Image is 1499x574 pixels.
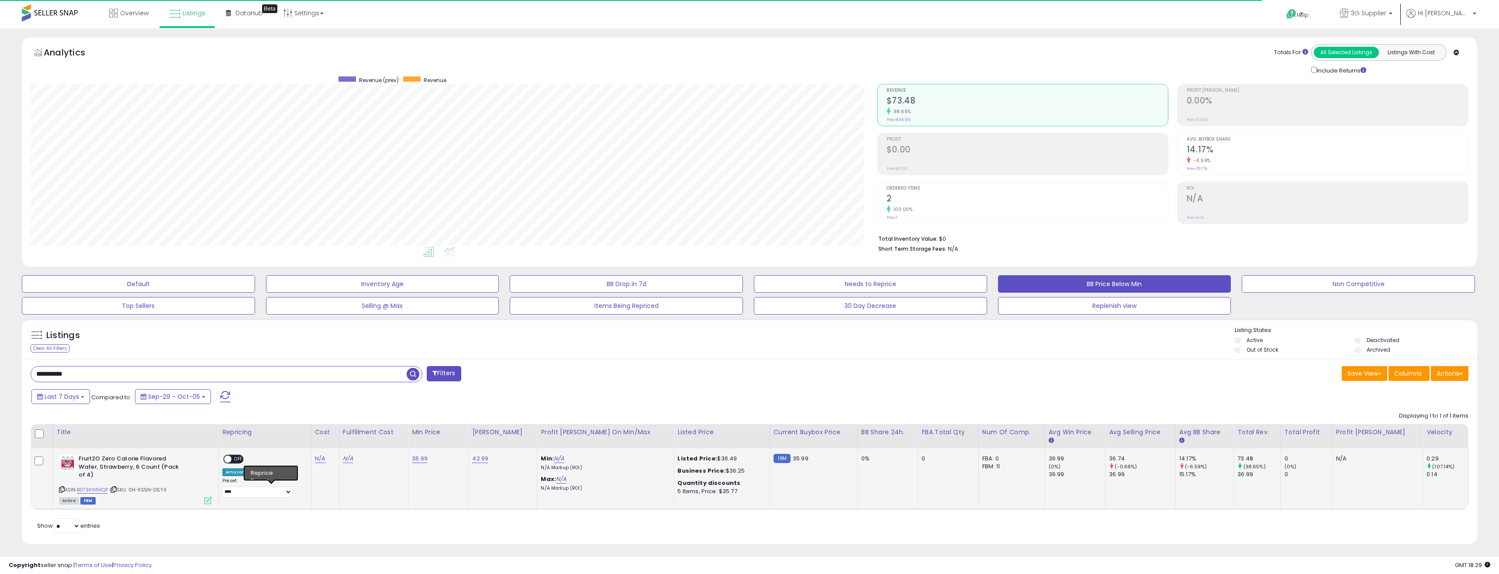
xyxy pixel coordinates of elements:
div: Avg Selling Price [1109,428,1172,437]
div: 0.29 [1426,455,1468,463]
div: Listed Price [677,428,766,437]
div: 36.99 [1109,470,1175,478]
div: ASIN: [59,455,212,503]
div: Include Returns [1305,65,1377,75]
span: Revenue (prev) [359,76,399,84]
a: B073RN9XQP [77,486,108,494]
div: Repricing [222,428,307,437]
div: Num of Comp. [982,428,1041,437]
span: DataHub [235,9,263,17]
label: Deactivated [1367,336,1399,344]
h2: $73.48 [887,96,1168,107]
div: Cost [315,428,335,437]
a: N/A [554,454,564,463]
div: $36.49 [677,455,763,463]
div: 15.17% [1179,470,1233,478]
b: Max: [541,475,556,483]
span: N/A [948,245,958,253]
th: The percentage added to the cost of goods (COGS) that forms the calculator for Min & Max prices. [537,424,674,448]
div: Totals For [1274,48,1308,57]
button: Last 7 Days [31,389,90,404]
small: (0%) [1285,463,1297,470]
span: Compared to: [91,393,131,401]
small: 100.00% [891,206,913,213]
img: 519GFTBkdqL._SL40_.jpg [59,455,76,472]
div: Title [57,428,215,437]
a: Hi [PERSON_NAME] [1406,9,1476,28]
div: Current Buybox Price [774,428,854,437]
b: Quantity discounts [677,479,740,487]
small: (-0.68%) [1115,463,1137,470]
span: Revenue [887,88,1168,93]
span: FBM [80,497,96,505]
a: Help [1279,2,1326,28]
div: 0.14 [1426,470,1468,478]
b: Listed Price: [677,454,717,463]
p: N/A Markup (ROI) [541,465,667,471]
label: Active [1247,336,1263,344]
button: Listings With Cost [1378,47,1444,58]
small: FBM [774,454,791,463]
a: Privacy Policy [113,561,152,569]
h5: Analytics [44,46,102,61]
button: Sep-29 - Oct-05 [135,389,211,404]
div: Clear All Filters [31,344,69,353]
h5: Listings [46,329,80,342]
div: FBA Total Qty [922,428,974,437]
button: Filters [427,366,461,381]
small: Avg Win Price. [1049,437,1054,445]
div: Amazon AI [222,468,253,476]
span: Sep-29 - Oct-05 [148,392,200,401]
span: | SKU: 0H-KS5N-DSY3 [110,486,166,493]
button: Non Competitive [1242,275,1475,293]
div: 5 Items, Price: $35.77 [677,488,763,495]
div: 73.48 [1237,455,1280,463]
span: 3G Supplier [1351,9,1386,17]
button: All Selected Listings [1314,47,1379,58]
strong: Copyright [9,561,41,569]
span: Profit [887,137,1168,142]
div: 0 [922,455,971,463]
span: All listings currently available for purchase on Amazon [59,497,79,505]
label: Out of Stock [1247,346,1278,353]
div: 36.99 [1237,470,1280,478]
div: seller snap | | [9,561,152,570]
button: Needs to Reprice [754,275,987,293]
button: Default [22,275,255,293]
div: $36.25 [677,467,763,475]
span: Avg. Buybox Share [1187,137,1468,142]
small: (107.14%) [1432,463,1454,470]
small: Avg BB Share. [1179,437,1185,445]
h2: N/A [1187,194,1468,205]
small: (98.65%) [1243,463,1266,470]
div: FBM: 11 [982,463,1038,470]
button: Top Sellers [22,297,255,315]
span: Revenue [424,76,446,84]
p: N/A Markup (ROI) [541,485,667,491]
small: Prev: $36.99 [887,117,911,122]
span: Overview [120,9,149,17]
h2: $0.00 [887,145,1168,156]
a: N/A [556,475,566,484]
div: BB Share 24h. [861,428,914,437]
small: (0%) [1049,463,1061,470]
a: Terms of Use [75,561,112,569]
a: N/A [315,454,325,463]
button: Actions [1431,366,1468,381]
span: Hi [PERSON_NAME] [1418,9,1470,17]
i: Get Help [1286,9,1297,20]
button: BB Drop in 7d [510,275,743,293]
span: 2025-10-13 18:29 GMT [1455,561,1490,569]
div: Fulfillment Cost [343,428,404,437]
span: OFF [231,456,245,463]
button: Selling @ Max [266,297,499,315]
b: Total Inventory Value: [878,235,938,242]
span: Help [1297,11,1309,19]
a: 36.99 [412,454,428,463]
span: ROI [1187,186,1468,191]
small: Prev: N/A [1187,215,1204,220]
b: Short Term Storage Fees: [878,245,946,252]
span: Columns [1394,369,1422,378]
button: BB Price Below Min [998,275,1231,293]
div: 36.99 [1049,470,1105,478]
